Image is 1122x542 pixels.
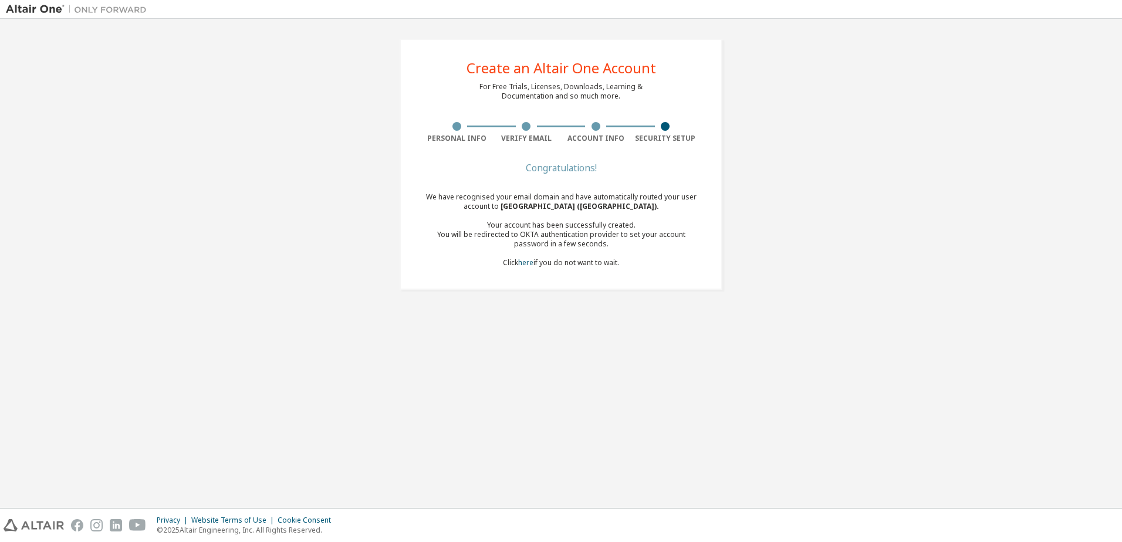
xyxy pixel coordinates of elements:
[479,82,643,101] div: For Free Trials, Licenses, Downloads, Learning & Documentation and so much more.
[422,164,700,171] div: Congratulations!
[422,192,700,267] div: We have recognised your email domain and have automatically routed your user account to Click if ...
[110,519,122,531] img: linkedin.svg
[157,525,338,535] p: © 2025 Altair Engineering, Inc. All Rights Reserved.
[492,134,562,143] div: Verify Email
[501,201,659,211] span: [GEOGRAPHIC_DATA] ([GEOGRAPHIC_DATA]) .
[561,134,631,143] div: Account Info
[90,519,103,531] img: instagram.svg
[129,519,146,531] img: youtube.svg
[422,230,700,249] div: You will be redirected to OKTA authentication provider to set your account password in a few seco...
[467,61,656,75] div: Create an Altair One Account
[518,258,533,267] a: here
[71,519,83,531] img: facebook.svg
[157,516,191,525] div: Privacy
[4,519,64,531] img: altair_logo.svg
[422,134,492,143] div: Personal Info
[422,221,700,230] div: Your account has been successfully created.
[278,516,338,525] div: Cookie Consent
[631,134,701,143] div: Security Setup
[191,516,278,525] div: Website Terms of Use
[6,4,153,15] img: Altair One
